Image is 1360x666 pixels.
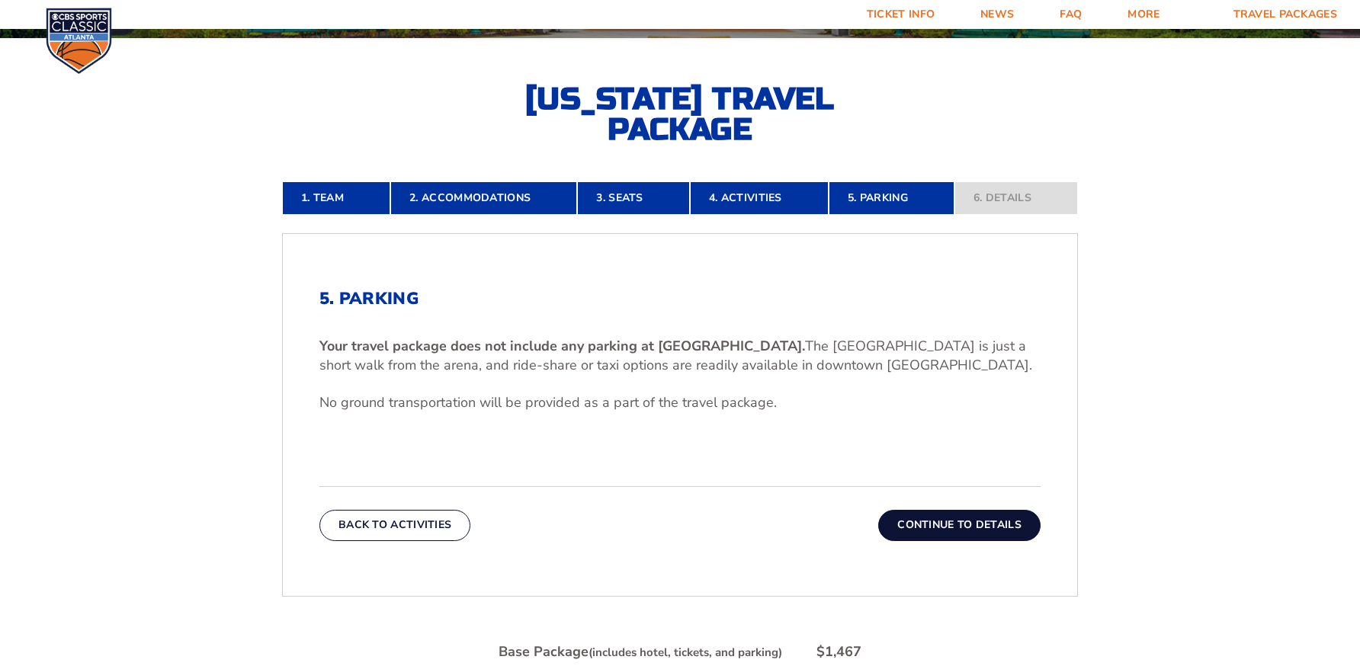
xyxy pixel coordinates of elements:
[319,337,805,355] b: Your travel package does not include any parking at [GEOGRAPHIC_DATA].
[319,510,470,540] button: Back To Activities
[499,642,782,661] div: Base Package
[282,181,390,215] a: 1. Team
[319,337,1041,375] p: The [GEOGRAPHIC_DATA] is just a short walk from the arena, and ride-share or taxi options are rea...
[878,510,1041,540] button: Continue To Details
[390,181,577,215] a: 2. Accommodations
[319,289,1041,309] h2: 5. Parking
[816,642,861,661] div: $1,467
[589,645,782,660] small: (includes hotel, tickets, and parking)
[577,181,689,215] a: 3. Seats
[319,393,1041,412] p: No ground transportation will be provided as a part of the travel package.
[512,84,848,145] h2: [US_STATE] Travel Package
[690,181,829,215] a: 4. Activities
[46,8,112,74] img: CBS Sports Classic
